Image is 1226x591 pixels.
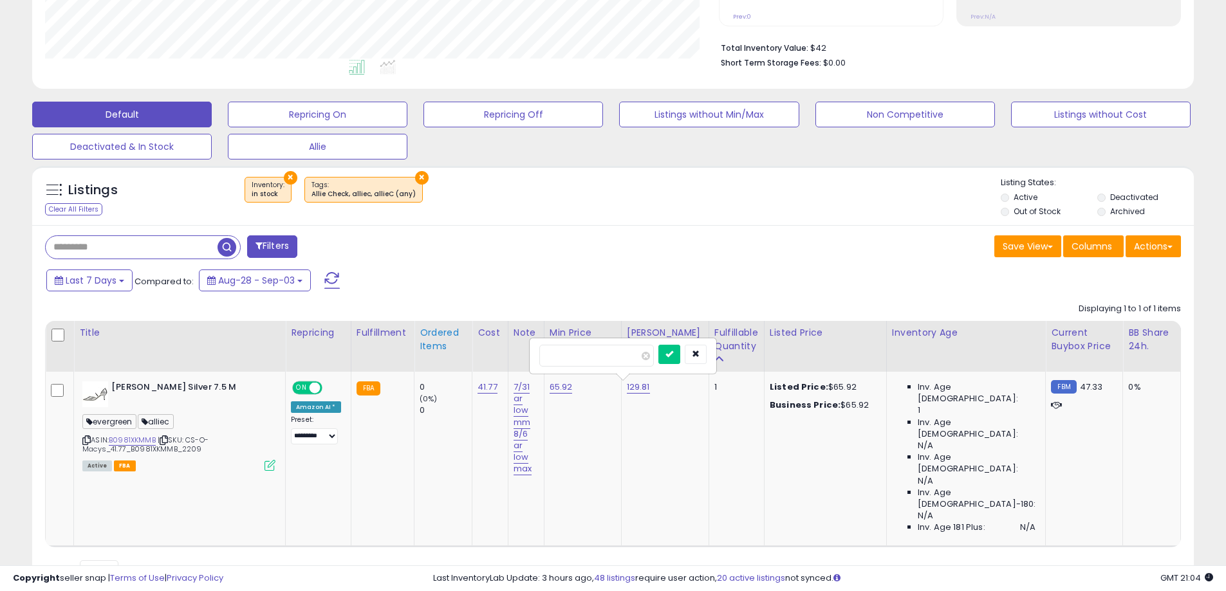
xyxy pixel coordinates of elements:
span: Columns [1072,240,1112,253]
div: 0 [420,381,472,393]
button: Non Competitive [815,102,995,127]
div: Allie Check, alliec, allieC (any) [311,190,416,199]
span: ON [293,383,310,394]
div: Repricing [291,326,346,340]
button: × [415,171,429,185]
small: FBM [1051,380,1076,394]
div: [PERSON_NAME] [627,326,703,340]
a: 41.77 [478,381,497,394]
button: Actions [1126,235,1181,257]
button: × [284,171,297,185]
span: alliec [138,414,174,429]
b: Business Price: [770,399,841,411]
span: $0.00 [823,57,846,69]
span: 2025-09-12 21:04 GMT [1160,572,1213,584]
button: Last 7 Days [46,269,133,291]
div: 1 [714,381,754,393]
span: Inv. Age 181 Plus: [918,522,985,533]
label: Deactivated [1110,192,1158,203]
div: Cost [478,326,503,340]
span: N/A [918,475,933,487]
b: Short Term Storage Fees: [721,57,821,68]
div: $65.92 [770,399,877,411]
b: [PERSON_NAME] Silver 7.5 M [111,381,268,397]
button: Allie [228,134,407,159]
button: Repricing On [228,102,407,127]
button: Repricing Off [423,102,603,127]
span: Inv. Age [DEMOGRAPHIC_DATA]: [918,451,1036,475]
small: FBA [357,381,380,396]
span: Aug-28 - Sep-03 [218,274,295,287]
span: Show: entries [55,564,147,576]
div: 0 [420,405,472,416]
div: Min Price [550,326,616,340]
button: Deactivated & In Stock [32,134,212,159]
div: Fulfillable Quantity [714,326,759,353]
button: Aug-28 - Sep-03 [199,269,311,291]
div: Title [79,326,280,340]
p: Listing States: [1001,177,1194,189]
span: 47.33 [1080,381,1103,393]
span: OFF [320,383,341,394]
span: evergreen [82,414,136,429]
button: Save View [994,235,1061,257]
span: N/A [1020,522,1036,533]
a: 7/31 ar low mm 8/6 ar low max [514,381,532,475]
label: Archived [1110,206,1145,217]
div: Inventory Age [892,326,1040,340]
span: FBA [114,460,136,471]
div: Last InventoryLab Update: 3 hours ago, require user action, not synced. [433,572,1213,585]
div: Displaying 1 to 1 of 1 items [1079,303,1181,315]
a: 20 active listings [717,572,785,584]
small: (0%) [420,394,438,404]
span: Last 7 Days [66,274,116,287]
button: Filters [247,235,297,258]
a: Privacy Policy [167,572,223,584]
div: $65.92 [770,381,877,393]
button: Columns [1063,235,1124,257]
div: Ordered Items [420,326,467,353]
button: Listings without Min/Max [619,102,799,127]
small: Prev: 0 [733,13,751,21]
div: Amazon AI * [291,401,341,413]
strong: Copyright [13,572,60,584]
a: 48 listings [594,572,635,584]
a: Terms of Use [110,572,165,584]
a: 129.81 [627,381,650,394]
a: 65.92 [550,381,573,394]
span: Compared to: [135,275,194,287]
span: Inv. Age [DEMOGRAPHIC_DATA]: [918,417,1036,440]
div: ASIN: [82,381,275,469]
div: Preset: [291,415,341,444]
span: 1 [918,405,920,416]
div: seller snap | | [13,572,223,585]
h5: Listings [68,181,118,199]
small: Prev: N/A [971,13,996,21]
div: Clear All Filters [45,203,102,215]
span: | SKU: CS-O-Macys_41.77_B0981XKMMB_2209 [82,435,209,454]
div: Fulfillment [357,326,409,340]
label: Active [1014,192,1037,203]
div: BB Share 24h. [1128,326,1175,353]
span: Inv. Age [DEMOGRAPHIC_DATA]: [918,381,1036,405]
span: Inventory : [252,180,284,199]
button: Listings without Cost [1011,102,1191,127]
a: B0981XKMMB [109,435,156,446]
span: All listings currently available for purchase on Amazon [82,460,112,471]
div: 0% [1128,381,1171,393]
span: N/A [918,440,933,451]
span: Inv. Age [DEMOGRAPHIC_DATA]-180: [918,487,1036,510]
b: Listed Price: [770,381,828,393]
b: Total Inventory Value: [721,42,808,53]
li: $42 [721,39,1171,55]
img: 41iwuxygScL._SL40_.jpg [82,381,108,407]
div: Note [514,326,539,340]
span: Tags : [311,180,416,199]
button: Default [32,102,212,127]
span: N/A [918,510,933,522]
label: Out of Stock [1014,206,1061,217]
div: Current Buybox Price [1051,326,1117,353]
div: in stock [252,190,284,199]
div: Listed Price [770,326,881,340]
